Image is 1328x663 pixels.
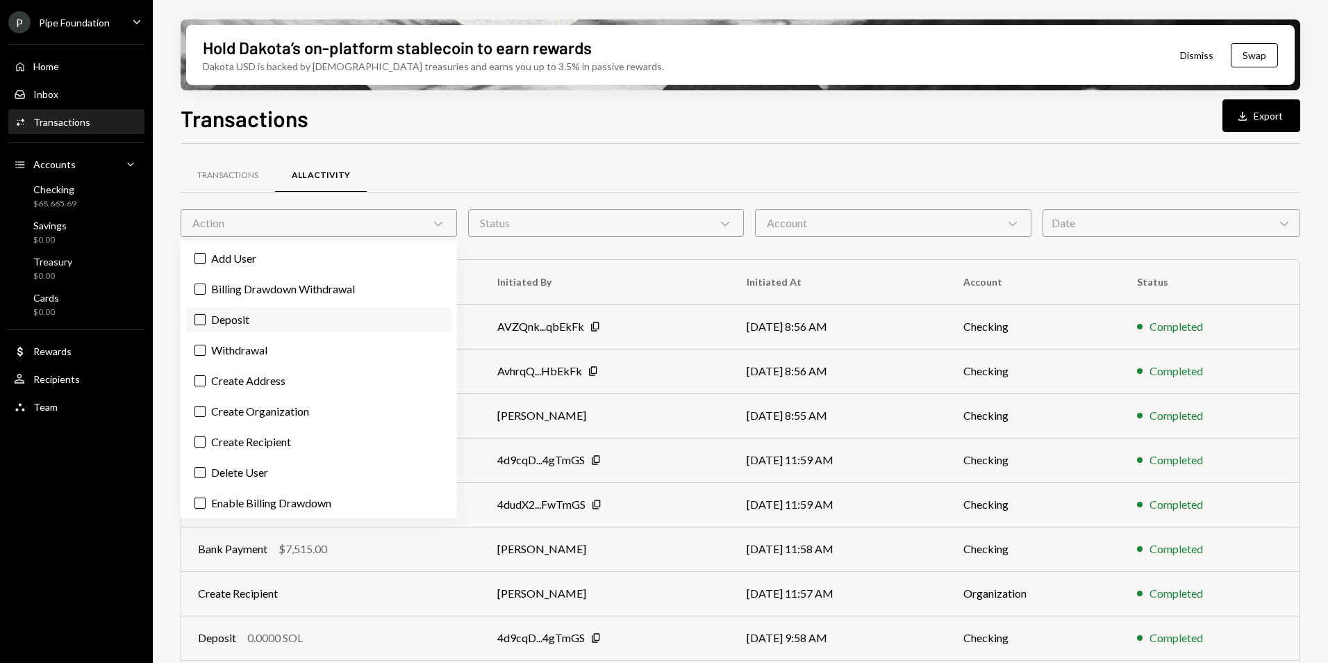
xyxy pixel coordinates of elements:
div: Action [181,209,457,237]
a: Checking$68,665.69 [8,179,144,213]
th: Initiated At [730,260,947,304]
div: $7,515.00 [279,541,327,557]
label: Create Recipient [186,429,451,455]
div: Home [33,60,59,72]
button: Create Recipient [194,436,206,448]
a: Team [8,394,144,419]
a: Transactions [181,158,275,193]
div: Date [1043,209,1300,237]
div: Team [33,401,58,413]
td: Checking [947,616,1121,660]
div: Transactions [33,116,90,128]
div: Completed [1149,407,1203,424]
td: [DATE] 8:56 AM [730,304,947,349]
div: Cards [33,292,59,304]
a: Rewards [8,338,144,363]
a: Accounts [8,152,144,177]
a: Savings$0.00 [8,215,144,249]
td: Organization [947,571,1121,616]
td: [PERSON_NAME] [481,571,730,616]
button: Deposit [194,314,206,325]
div: Completed [1149,496,1203,513]
td: Create Recipient [181,571,481,616]
div: Account [755,209,1031,237]
div: 4dudX2...FwTmGS [497,496,586,513]
label: Enable Billing Drawdown [186,491,451,516]
div: 4d9cqD...4gTmGS [497,452,585,468]
div: Completed [1149,452,1203,468]
div: Recipients [33,373,80,385]
a: Cards$0.00 [8,288,144,321]
div: $0.00 [33,270,72,282]
div: AvhrqQ...HbEkFk [497,363,582,379]
div: Savings [33,220,67,231]
button: Enable Billing Drawdown [194,498,206,509]
div: AVZQnk...qbEkFk [497,318,584,335]
div: Accounts [33,158,76,170]
div: Checking [33,183,76,195]
a: Treasury$0.00 [8,252,144,285]
td: Checking [947,482,1121,527]
td: [DATE] 9:58 AM [730,616,947,660]
button: Create Organization [194,406,206,417]
td: [DATE] 11:57 AM [730,571,947,616]
div: Dakota USD is backed by [DEMOGRAPHIC_DATA] treasuries and earns you up to 3.5% in passive rewards. [203,59,664,74]
td: Checking [947,349,1121,393]
h1: Transactions [181,104,308,132]
td: Checking [947,438,1121,482]
a: Recipients [8,366,144,391]
td: [PERSON_NAME] [481,393,730,438]
div: P [8,11,31,33]
div: Treasury [33,256,72,268]
label: Deposit [186,307,451,332]
button: Swap [1231,43,1278,67]
div: Rewards [33,345,72,357]
td: Checking [947,527,1121,571]
div: Completed [1149,318,1203,335]
a: Transactions [8,109,144,134]
label: Create Address [186,368,451,393]
button: Billing Drawdown Withdrawal [194,284,206,295]
button: Create Address [194,375,206,386]
button: Delete User [194,467,206,478]
div: Hold Dakota’s on-platform stablecoin to earn rewards [203,36,592,59]
label: Create Organization [186,399,451,424]
td: [DATE] 11:58 AM [730,527,947,571]
button: Dismiss [1163,39,1231,72]
div: 4d9cqD...4gTmGS [497,630,585,646]
a: All Activity [275,158,367,193]
td: [PERSON_NAME] [481,527,730,571]
td: [DATE] 11:59 AM [730,482,947,527]
td: [DATE] 11:59 AM [730,438,947,482]
a: Home [8,54,144,79]
td: [DATE] 8:56 AM [730,349,947,393]
button: Add User [194,253,206,264]
div: Inbox [33,88,58,100]
div: $68,665.69 [33,198,76,210]
a: Inbox [8,81,144,106]
td: Checking [947,304,1121,349]
th: Initiated By [481,260,730,304]
td: [DATE] 8:55 AM [730,393,947,438]
td: Checking [947,393,1121,438]
label: Add User [186,246,451,271]
div: Completed [1149,585,1203,602]
div: $0.00 [33,234,67,246]
button: Export [1222,99,1300,132]
div: Deposit [198,630,236,646]
div: Completed [1149,363,1203,379]
div: All Activity [292,170,350,181]
label: Withdrawal [186,338,451,363]
th: Status [1120,260,1300,304]
th: Account [947,260,1121,304]
label: Billing Drawdown Withdrawal [186,277,451,302]
div: 0.0000 SOL [247,630,303,646]
div: Status [468,209,745,237]
div: Completed [1149,630,1203,646]
div: Pipe Foundation [39,17,110,28]
div: Bank Payment [198,541,267,557]
button: Withdrawal [194,345,206,356]
div: Transactions [197,170,258,181]
div: Completed [1149,541,1203,557]
div: $0.00 [33,306,59,318]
